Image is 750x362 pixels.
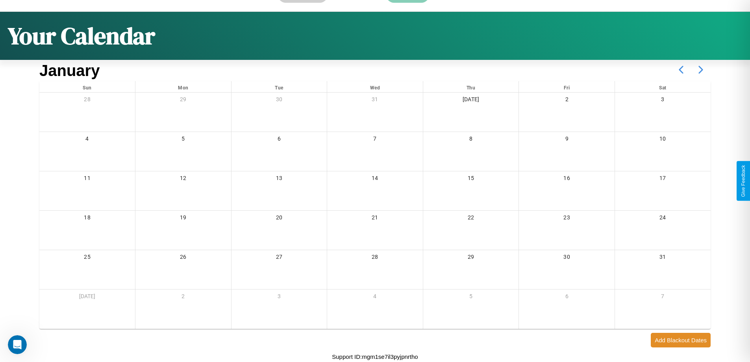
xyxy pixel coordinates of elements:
[39,171,135,187] div: 11
[519,93,615,109] div: 2
[519,250,615,266] div: 30
[615,132,711,148] div: 10
[327,132,423,148] div: 7
[651,333,711,347] button: Add Blackout Dates
[327,171,423,187] div: 14
[231,93,327,109] div: 30
[8,20,155,52] h1: Your Calendar
[39,250,135,266] div: 25
[423,211,519,227] div: 22
[519,211,615,227] div: 23
[39,211,135,227] div: 18
[39,81,135,92] div: Sun
[231,211,327,227] div: 20
[332,351,418,362] p: Support ID: mgm1se7il3pyjpnrtho
[327,290,423,306] div: 4
[615,250,711,266] div: 31
[39,93,135,109] div: 28
[327,211,423,227] div: 21
[135,132,231,148] div: 5
[423,250,519,266] div: 29
[39,62,100,80] h2: January
[231,250,327,266] div: 27
[231,81,327,92] div: Tue
[519,132,615,148] div: 9
[8,335,27,354] iframe: Intercom live chat
[423,290,519,306] div: 5
[615,290,711,306] div: 7
[615,171,711,187] div: 17
[327,93,423,109] div: 31
[39,132,135,148] div: 4
[519,290,615,306] div: 6
[327,250,423,266] div: 28
[135,171,231,187] div: 12
[423,93,519,109] div: [DATE]
[231,132,327,148] div: 6
[615,93,711,109] div: 3
[519,81,615,92] div: Fri
[39,290,135,306] div: [DATE]
[327,81,423,92] div: Wed
[423,81,519,92] div: Thu
[519,171,615,187] div: 16
[135,250,231,266] div: 26
[231,171,327,187] div: 13
[135,290,231,306] div: 2
[615,211,711,227] div: 24
[135,81,231,92] div: Mon
[615,81,711,92] div: Sat
[231,290,327,306] div: 3
[135,93,231,109] div: 29
[423,132,519,148] div: 8
[135,211,231,227] div: 19
[423,171,519,187] div: 15
[741,165,746,197] div: Give Feedback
